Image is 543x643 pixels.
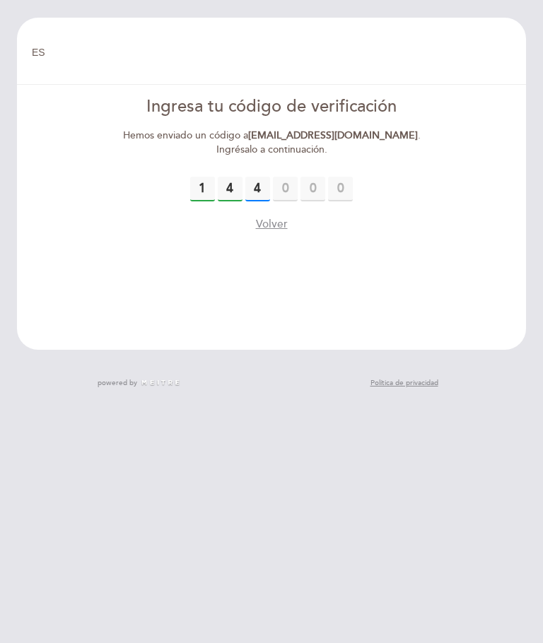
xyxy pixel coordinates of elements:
strong: [EMAIL_ADDRESS][DOMAIN_NAME] [248,129,418,141]
input: 0 [190,177,215,201]
a: Política de privacidad [370,378,438,388]
span: powered by [98,378,137,388]
input: 0 [245,177,270,201]
a: powered by [98,378,181,388]
input: 0 [218,177,243,201]
input: 0 [273,177,298,201]
button: Volver [256,217,288,232]
input: 0 [300,177,325,201]
div: Ingresa tu código de verificación [119,95,423,119]
img: MEITRE [141,379,181,387]
div: Hemos enviado un código a . Ingrésalo a continuación. [119,129,423,157]
input: 0 [328,177,353,201]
